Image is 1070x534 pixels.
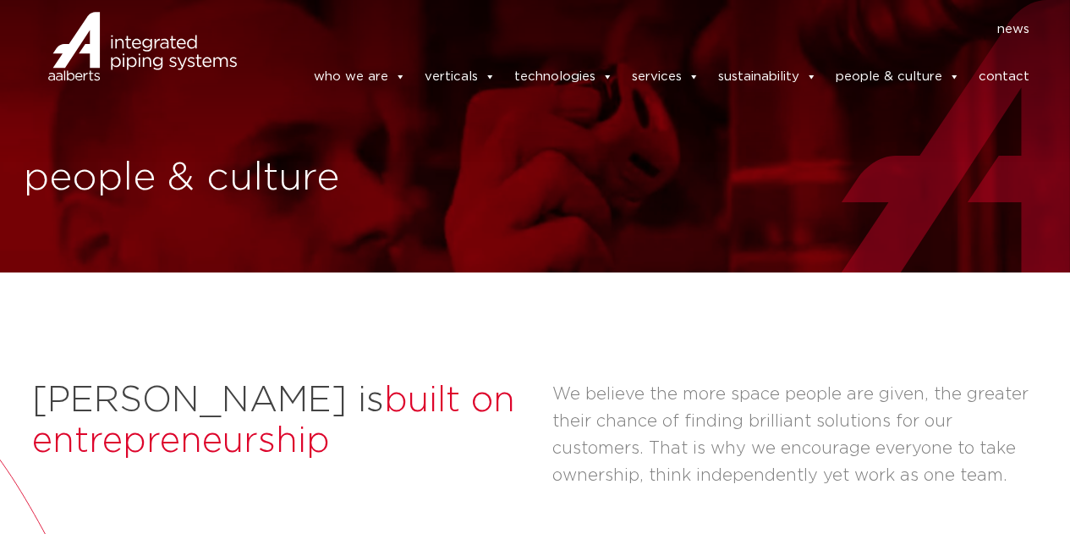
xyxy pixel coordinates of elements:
a: news [997,16,1029,43]
h1: people & culture [24,151,527,206]
p: We believe the more space people are given, the greater their chance of finding brilliant solutio... [552,381,1039,489]
nav: Menu [262,16,1030,43]
a: contact [979,60,1029,94]
a: who we are [314,60,406,94]
a: technologies [514,60,613,94]
span: built on entrepreneurship [32,383,515,459]
h2: [PERSON_NAME] is [32,381,535,462]
a: verticals [425,60,496,94]
a: services [632,60,700,94]
a: people & culture [836,60,960,94]
a: sustainability [718,60,817,94]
